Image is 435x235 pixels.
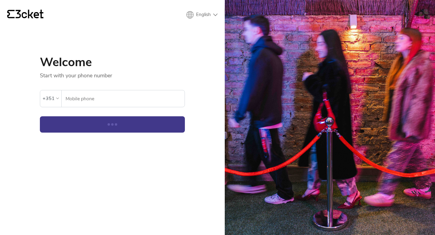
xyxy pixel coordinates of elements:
[7,10,14,18] g: {' '}
[65,90,185,107] input: Mobile phone
[40,68,185,79] p: Start with your phone number
[62,90,185,107] label: Mobile phone
[43,94,55,103] div: +351
[40,116,185,133] button: Continue
[40,56,185,68] h1: Welcome
[7,10,43,20] a: {' '}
